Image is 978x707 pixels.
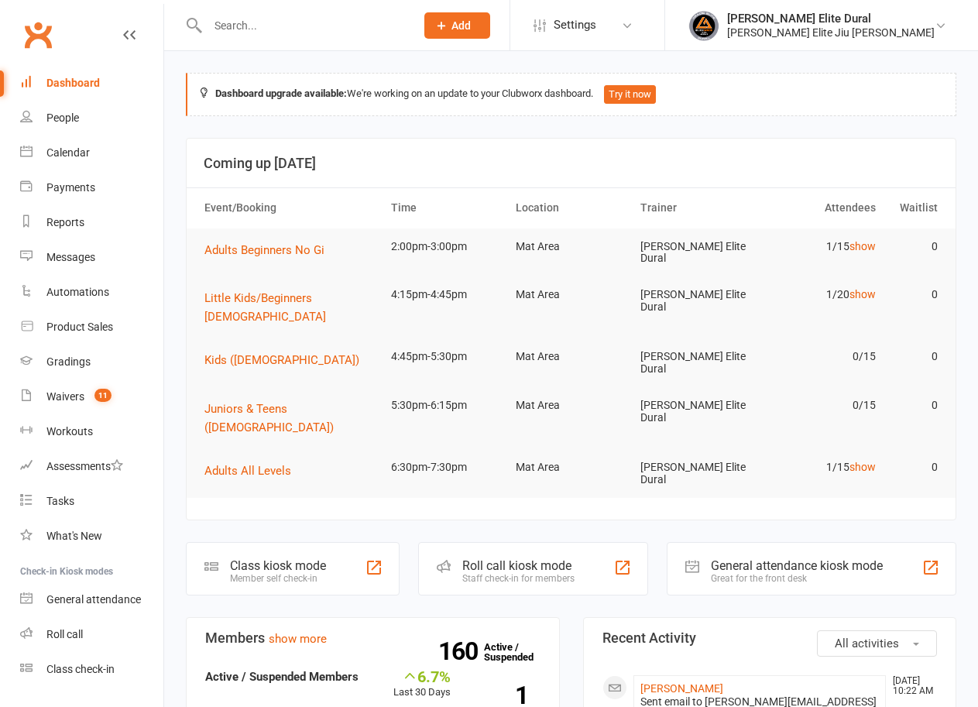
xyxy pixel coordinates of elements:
div: Roll call [46,628,83,640]
strong: 160 [438,640,484,663]
a: show [849,240,876,252]
div: General attendance [46,593,141,606]
div: Tasks [46,495,74,507]
div: What's New [46,530,102,542]
span: Little Kids/Beginners [DEMOGRAPHIC_DATA] [204,291,326,324]
div: Calendar [46,146,90,159]
button: Adults Beginners No Gi [204,241,335,259]
button: Kids ([DEMOGRAPHIC_DATA]) [204,351,370,369]
button: All activities [817,630,937,657]
a: Calendar [20,136,163,170]
th: Time [384,188,509,228]
td: 1/15 [758,449,883,486]
a: Tasks [20,484,163,519]
button: Juniors & Teens ([DEMOGRAPHIC_DATA]) [204,400,377,437]
button: Add [424,12,490,39]
div: Product Sales [46,321,113,333]
td: Mat Area [509,387,633,424]
button: Adults All Levels [204,462,302,480]
a: show [849,288,876,300]
a: Messages [20,240,163,275]
td: 4:15pm-4:45pm [384,276,509,313]
div: Dashboard [46,77,100,89]
a: General attendance kiosk mode [20,582,163,617]
div: Payments [46,181,95,194]
td: 4:45pm-5:30pm [384,338,509,375]
td: 0 [883,338,945,375]
td: [PERSON_NAME] Elite Dural [633,387,758,436]
div: Class check-in [46,663,115,675]
div: [PERSON_NAME] Elite Dural [727,12,935,26]
span: Settings [554,8,596,43]
a: show more [269,632,327,646]
a: Payments [20,170,163,205]
td: Mat Area [509,228,633,265]
strong: 1 [474,684,528,707]
a: Roll call [20,617,163,652]
span: Juniors & Teens ([DEMOGRAPHIC_DATA]) [204,402,334,434]
div: Automations [46,286,109,298]
td: 0 [883,387,945,424]
td: 1/15 [758,228,883,265]
a: Dashboard [20,66,163,101]
time: [DATE] 10:22 AM [885,676,936,696]
a: Product Sales [20,310,163,345]
a: Workouts [20,414,163,449]
div: Gradings [46,355,91,368]
div: Workouts [46,425,93,438]
a: Class kiosk mode [20,652,163,687]
td: 6:30pm-7:30pm [384,449,509,486]
strong: Active / Suspended Members [205,670,359,684]
span: All activities [835,637,899,650]
div: Assessments [46,460,123,472]
a: Clubworx [19,15,57,54]
div: Great for the front desk [711,573,883,584]
div: Member self check-in [230,573,326,584]
h3: Members [205,630,540,646]
td: 5:30pm-6:15pm [384,387,509,424]
div: Waivers [46,390,84,403]
th: Waitlist [883,188,945,228]
td: 0 [883,276,945,313]
strong: Dashboard upgrade available: [215,88,347,99]
div: General attendance kiosk mode [711,558,883,573]
h3: Coming up [DATE] [204,156,939,171]
td: Mat Area [509,449,633,486]
button: Little Kids/Beginners [DEMOGRAPHIC_DATA] [204,289,377,326]
td: 0 [883,449,945,486]
td: 0/15 [758,387,883,424]
td: 0 [883,228,945,265]
a: Reports [20,205,163,240]
a: show [849,461,876,473]
span: Adults Beginners No Gi [204,243,324,257]
td: Mat Area [509,276,633,313]
h3: Recent Activity [602,630,938,646]
th: Location [509,188,633,228]
a: Automations [20,275,163,310]
span: Adults All Levels [204,464,291,478]
td: 1/20 [758,276,883,313]
a: People [20,101,163,136]
td: Mat Area [509,338,633,375]
div: Last 30 Days [393,668,451,701]
div: 6.7% [393,668,451,685]
div: [PERSON_NAME] Elite Jiu [PERSON_NAME] [727,26,935,39]
button: Try it now [604,85,656,104]
td: [PERSON_NAME] Elite Dural [633,228,758,277]
div: Staff check-in for members [462,573,575,584]
div: Messages [46,251,95,263]
a: [PERSON_NAME] [640,682,723,695]
span: 11 [94,389,112,402]
th: Trainer [633,188,758,228]
th: Event/Booking [197,188,384,228]
div: Class kiosk mode [230,558,326,573]
div: Roll call kiosk mode [462,558,575,573]
a: 160Active / Suspended [484,630,552,674]
td: 0/15 [758,338,883,375]
span: Kids ([DEMOGRAPHIC_DATA]) [204,353,359,367]
th: Attendees [758,188,883,228]
span: Add [451,19,471,32]
td: [PERSON_NAME] Elite Dural [633,449,758,498]
div: People [46,112,79,124]
a: Assessments [20,449,163,484]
